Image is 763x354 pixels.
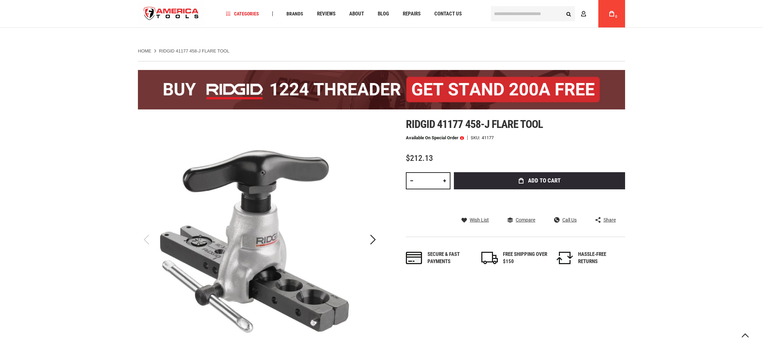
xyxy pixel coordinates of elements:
span: Reviews [317,11,336,16]
span: Blog [378,11,389,16]
a: Call Us [554,217,577,223]
img: returns [556,252,573,264]
span: $212.13 [406,153,433,163]
a: Contact Us [431,9,465,19]
img: shipping [481,252,498,264]
img: BOGO: Buy the RIDGID® 1224 Threader (26092), get the 92467 200A Stand FREE! [138,70,625,109]
strong: RIDGID 41177 458-J FLARE TOOL [159,48,229,54]
p: Available on Special Order [406,135,464,140]
img: payments [406,252,422,264]
a: Brands [283,9,306,19]
a: Categories [223,9,262,19]
button: Add to Cart [454,172,625,189]
a: Wish List [461,217,489,223]
span: Categories [226,11,259,16]
div: FREE SHIPPING OVER $150 [503,251,548,265]
a: About [346,9,367,19]
span: Share [603,217,616,222]
span: Add to Cart [528,178,561,184]
a: Home [138,48,151,54]
a: Repairs [400,9,424,19]
span: About [349,11,364,16]
img: America Tools [138,1,204,27]
div: Secure & fast payments [427,251,472,265]
div: 41177 [482,135,494,140]
a: store logo [138,1,204,27]
a: Compare [507,217,535,223]
a: Blog [375,9,392,19]
span: Wish List [470,217,489,222]
strong: SKU [471,135,482,140]
span: Brands [286,11,303,16]
span: Call Us [562,217,577,222]
div: HASSLE-FREE RETURNS [578,251,623,265]
span: Contact Us [434,11,462,16]
span: Compare [516,217,535,222]
a: Reviews [314,9,339,19]
span: 0 [615,15,617,19]
span: Repairs [403,11,421,16]
button: Search [562,7,575,20]
span: Ridgid 41177 458-j flare tool [406,118,543,131]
